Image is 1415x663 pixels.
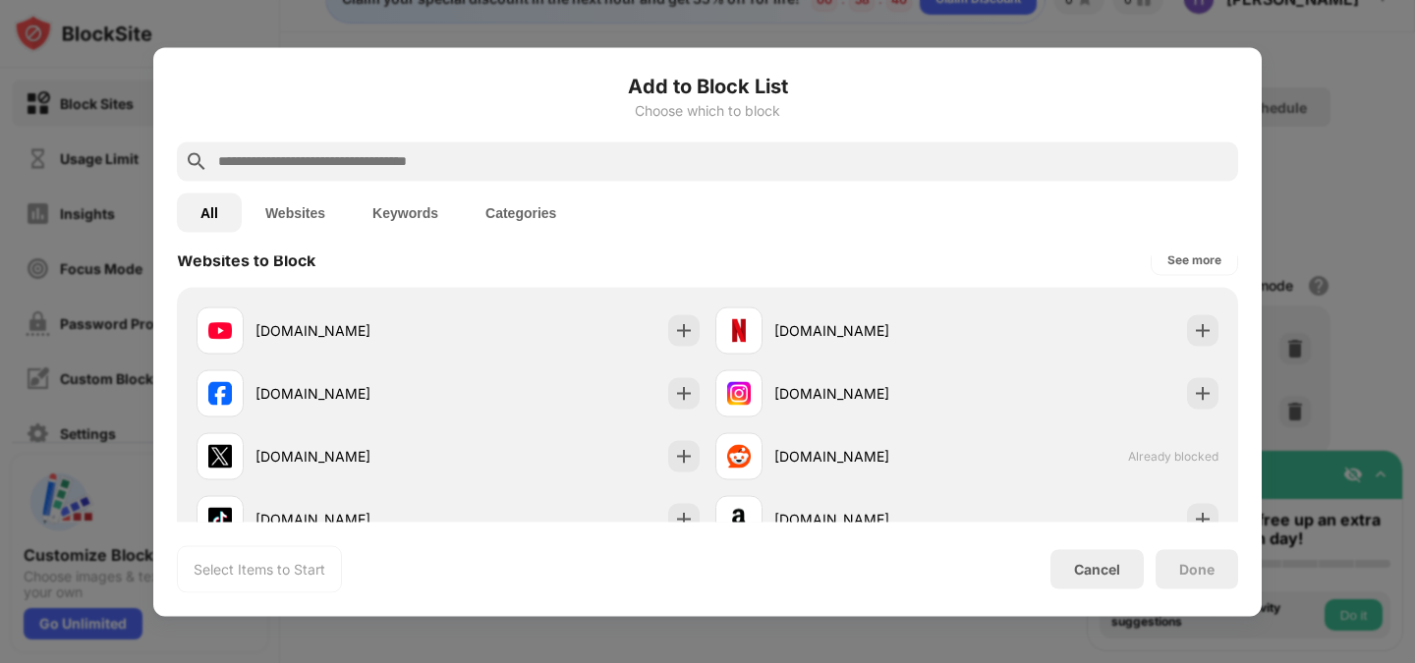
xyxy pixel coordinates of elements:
button: Keywords [349,193,462,232]
h6: Add to Block List [177,71,1238,100]
img: search.svg [185,149,208,173]
div: Websites to Block [177,249,315,269]
button: Categories [462,193,580,232]
div: [DOMAIN_NAME] [255,320,448,341]
div: Choose which to block [177,102,1238,118]
div: [DOMAIN_NAME] [255,446,448,467]
img: favicons [727,444,751,468]
img: favicons [208,381,232,405]
div: [DOMAIN_NAME] [774,509,967,529]
div: See more [1167,249,1221,269]
div: [DOMAIN_NAME] [255,383,448,404]
div: [DOMAIN_NAME] [774,320,967,341]
img: favicons [208,318,232,342]
img: favicons [208,507,232,530]
span: Already blocked [1128,449,1218,464]
img: favicons [208,444,232,468]
div: [DOMAIN_NAME] [255,509,448,529]
div: [DOMAIN_NAME] [774,446,967,467]
img: favicons [727,507,751,530]
div: Cancel [1074,561,1120,578]
div: [DOMAIN_NAME] [774,383,967,404]
button: Websites [242,193,349,232]
button: All [177,193,242,232]
img: favicons [727,318,751,342]
div: Done [1179,561,1215,577]
img: favicons [727,381,751,405]
div: Select Items to Start [194,559,325,579]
